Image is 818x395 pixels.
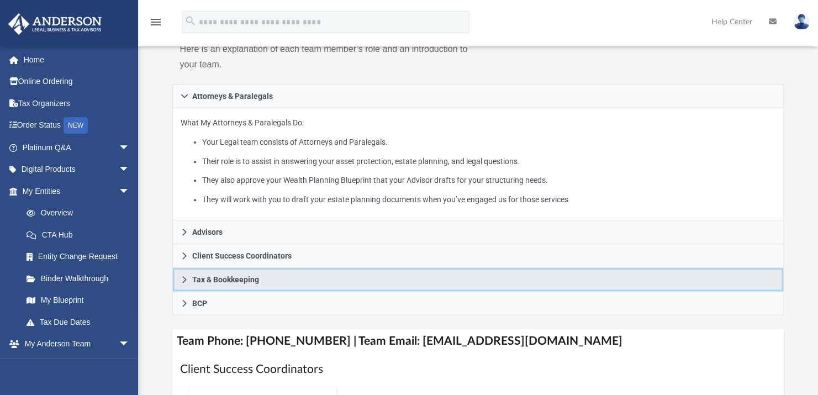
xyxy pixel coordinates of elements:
li: Your Legal team consists of Attorneys and Paralegals. [202,135,776,149]
a: Online Ordering [8,71,146,93]
li: They also approve your Wealth Planning Blueprint that your Advisor drafts for your structuring ne... [202,173,776,187]
li: They will work with you to draft your estate planning documents when you’ve engaged us for those ... [202,193,776,207]
a: Binder Walkthrough [15,267,146,289]
span: Attorneys & Paralegals [192,92,273,100]
span: arrow_drop_down [119,333,141,356]
a: Digital Productsarrow_drop_down [8,159,146,181]
span: Advisors [192,228,223,236]
p: Here is an explanation of each team member’s role and an introduction to your team. [180,41,471,72]
h4: Team Phone: [PHONE_NUMBER] | Team Email: [EMAIL_ADDRESS][DOMAIN_NAME] [172,329,784,354]
div: NEW [64,117,88,134]
span: BCP [192,299,207,307]
span: arrow_drop_down [119,180,141,203]
span: Tax & Bookkeeping [192,276,259,283]
div: Attorneys & Paralegals [172,108,784,220]
a: Attorneys & Paralegals [172,84,784,108]
a: My Blueprint [15,289,141,312]
a: Home [8,49,146,71]
a: CTA Hub [15,224,146,246]
a: My Anderson Team [15,355,135,377]
a: Entity Change Request [15,246,146,268]
li: Their role is to assist in answering your asset protection, estate planning, and legal questions. [202,155,776,168]
a: Overview [15,202,146,224]
a: Tax Due Dates [15,311,146,333]
i: search [184,15,197,27]
a: menu [149,21,162,29]
a: My Anderson Teamarrow_drop_down [8,333,141,355]
a: Advisors [172,220,784,244]
a: Tax & Bookkeeping [172,268,784,292]
img: Anderson Advisors Platinum Portal [5,13,105,35]
img: User Pic [793,14,810,30]
a: BCP [172,292,784,315]
h1: Client Success Coordinators [180,361,777,377]
p: What My Attorneys & Paralegals Do: [181,116,776,206]
a: Platinum Q&Aarrow_drop_down [8,136,146,159]
i: menu [149,15,162,29]
a: Order StatusNEW [8,114,146,137]
a: Client Success Coordinators [172,244,784,268]
span: arrow_drop_down [119,136,141,159]
a: My Entitiesarrow_drop_down [8,180,146,202]
span: Client Success Coordinators [192,252,292,260]
a: Tax Organizers [8,92,146,114]
span: arrow_drop_down [119,159,141,181]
